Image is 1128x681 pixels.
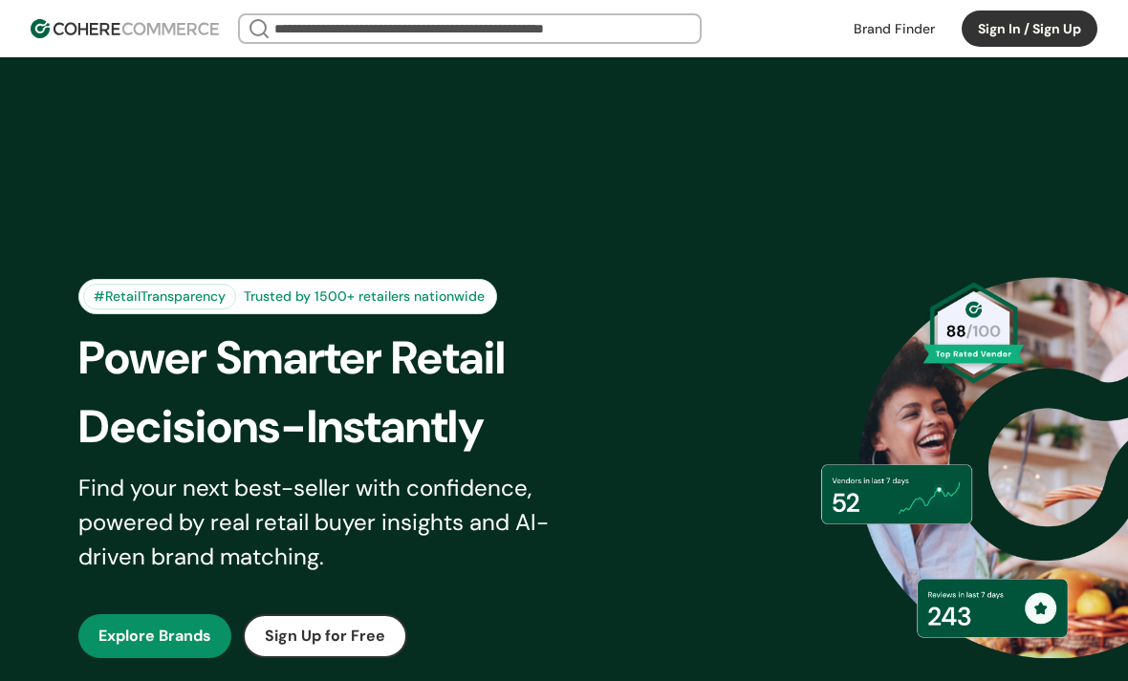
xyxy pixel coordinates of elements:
[83,284,236,309] div: #RetailTransparency
[78,393,629,461] div: Decisions-Instantly
[78,324,629,393] div: Power Smarter Retail
[31,19,219,38] img: Cohere Logo
[236,287,492,307] div: Trusted by 1500+ retailers nationwide
[962,11,1097,47] button: Sign In / Sign Up
[78,614,231,658] button: Explore Brands
[78,471,601,574] div: Find your next best-seller with confidence, powered by real retail buyer insights and AI-driven b...
[243,614,407,658] button: Sign Up for Free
